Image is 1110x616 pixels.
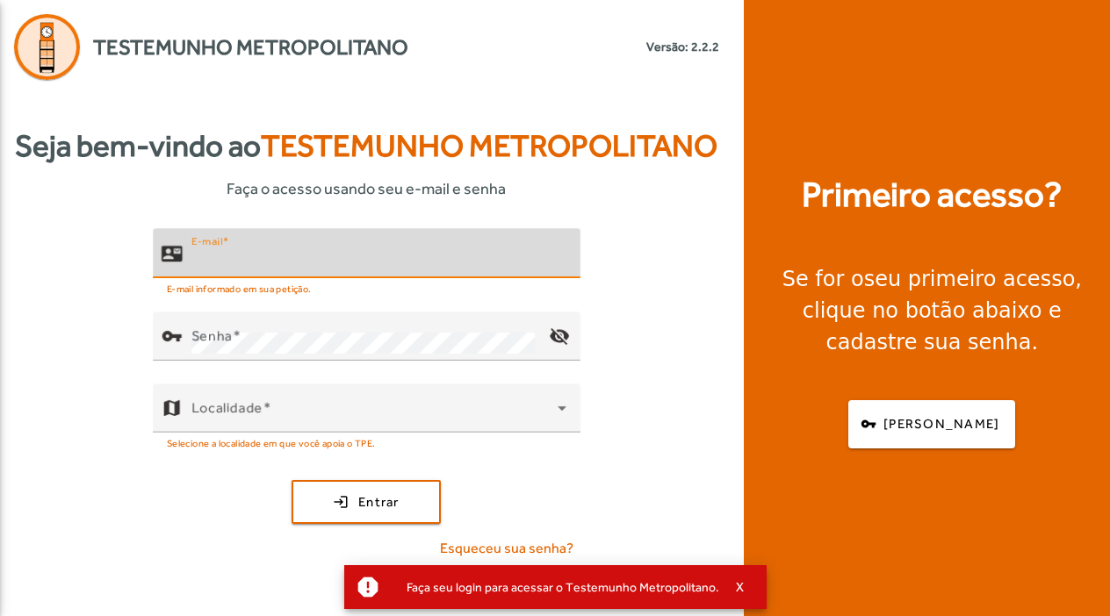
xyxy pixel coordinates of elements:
div: Faça seu login para acessar o Testemunho Metropolitano. [393,575,719,599]
strong: Primeiro acesso? [802,168,1062,221]
button: Entrar [292,480,441,524]
span: Entrar [358,492,400,512]
strong: Seja bem-vindo ao [15,123,717,169]
span: Esqueceu sua senha? [440,538,573,559]
button: X [719,579,763,595]
mat-icon: map [162,398,183,419]
mat-icon: contact_mail [162,242,183,263]
mat-label: E-mail [191,235,222,247]
strong: seu primeiro acesso [864,267,1076,291]
mat-label: Senha [191,327,233,344]
mat-hint: E-mail informado em sua petição. [167,278,312,297]
span: X [736,579,745,595]
img: Logo Agenda [14,14,80,80]
small: Versão: 2.2.2 [646,38,719,56]
mat-icon: visibility_off [538,315,580,357]
mat-icon: report [355,574,381,600]
mat-hint: Selecione a localidade em que você apoia o TPE. [167,433,376,452]
span: [PERSON_NAME] [883,414,999,434]
div: Se for o , clique no botão abaixo e cadastre sua senha. [765,263,1099,358]
mat-icon: vpn_key [162,326,183,347]
span: Testemunho Metropolitano [93,32,408,63]
button: [PERSON_NAME] [848,400,1015,448]
span: Faça o acesso usando seu e-mail e senha [227,176,506,200]
span: Testemunho Metropolitano [261,128,717,163]
mat-label: Localidade [191,399,263,416]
